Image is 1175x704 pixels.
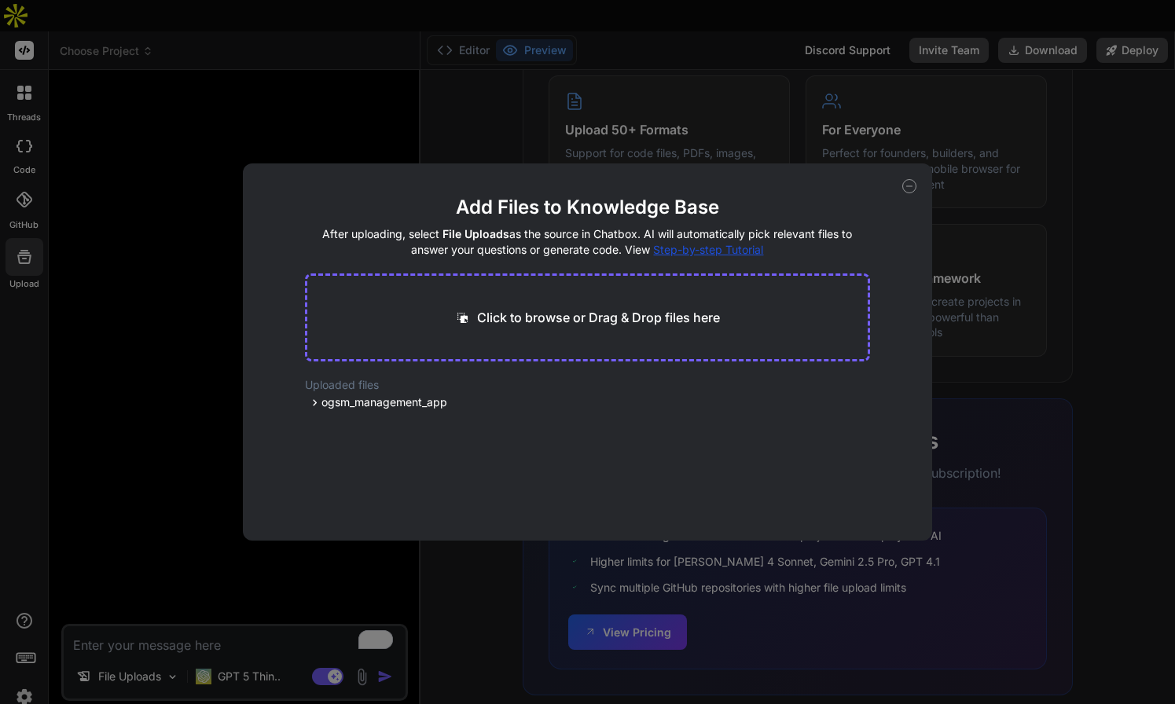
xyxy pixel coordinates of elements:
h2: Uploaded files [305,377,869,393]
h2: Add Files to Knowledge Base [305,195,869,220]
span: ogsm_management_app [321,394,447,410]
h4: After uploading, select as the source in Chatbox. AI will automatically pick relevant files to an... [305,226,869,258]
span: Step-by-step Tutorial [653,243,763,256]
span: File Uploads [442,227,509,240]
p: Click to browse or Drag & Drop files here [477,308,720,327]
